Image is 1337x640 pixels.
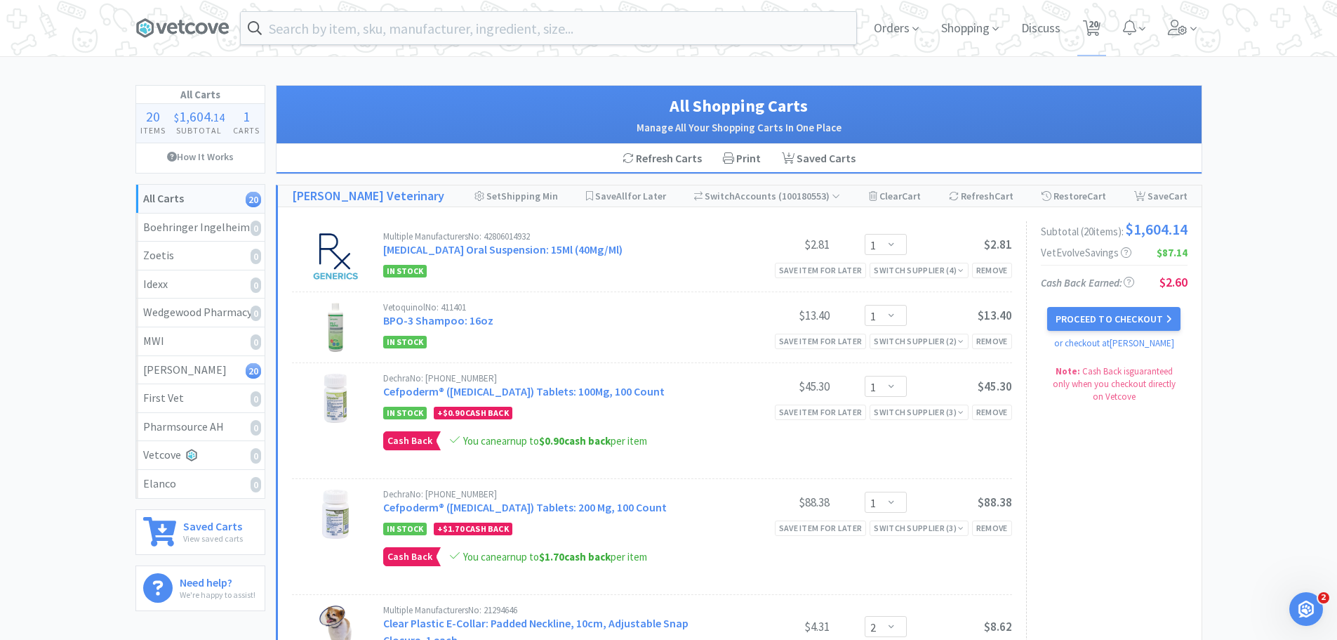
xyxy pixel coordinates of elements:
[612,144,712,174] div: Refresh Carts
[136,86,265,104] h1: All Carts
[136,356,265,385] a: [PERSON_NAME]20
[170,124,229,137] h4: Subtotal
[771,144,866,174] a: Saved Carts
[595,190,666,202] span: Save for Later
[143,218,258,237] div: Boehringer Ingelheim
[143,191,184,205] strong: All Carts
[1056,365,1080,377] strong: Note:
[246,192,261,207] i: 20
[443,523,464,534] span: $1.70
[705,190,735,202] span: Switch
[136,143,265,170] a: How It Works
[463,550,647,563] span: You can earn up to per item
[539,434,611,448] strong: cash back
[136,124,170,137] h4: Items
[213,110,225,124] span: 14
[1125,221,1188,237] span: $1,604.14
[1318,592,1329,603] span: 2
[174,110,179,124] span: $
[972,263,1012,277] div: Remove
[311,232,360,281] img: 4c10e5574f8241869e8b3acf8cd7d35e_432922.jpeg
[1087,190,1106,202] span: Cart
[1047,307,1180,331] button: Proceed to Checkout
[143,275,258,294] div: Idexx
[251,306,261,321] i: 0
[179,107,211,125] span: 1,604
[724,618,830,635] div: $4.31
[724,378,830,395] div: $45.30
[143,475,258,493] div: Elanco
[383,606,724,615] div: Multiple Manufacturers No: 21294646
[136,270,265,299] a: Idexx0
[1041,221,1188,237] div: Subtotal ( 20 item s ):
[775,405,867,419] div: Save item for later
[143,332,258,351] div: MWI
[474,185,558,207] div: Shipping Min
[978,308,1012,323] span: $13.40
[311,303,360,352] img: cbadf060dcb544c485c23883689399e6_76292.jpeg
[143,303,258,322] div: Wedgewood Pharmacy
[383,265,427,277] span: In Stock
[874,263,964,277] div: Switch Supplier ( 4 )
[1053,365,1176,403] span: Cash Back is guaranteed only when you checkout directly on Vetcove
[135,509,265,555] a: Saved CartsView saved carts
[243,107,250,125] span: 1
[291,119,1188,136] h2: Manage All Your Shopping Carts In One Place
[434,407,512,419] div: + Cash Back
[136,413,265,442] a: Pharmsource AH0
[136,384,265,413] a: First Vet0
[311,490,360,539] img: 8332268b570b4204b7cb756d39661ba8_310972.jpeg
[724,236,830,253] div: $2.81
[383,523,427,535] span: In Stock
[251,420,261,436] i: 0
[183,517,243,532] h6: Saved Carts
[1054,337,1174,349] a: or checkout at [PERSON_NAME]
[383,303,724,312] div: Vetoquinol No: 411401
[443,407,464,418] span: $0.90
[1157,247,1188,258] span: $87.14
[136,185,265,214] a: All Carts20
[972,521,1012,535] div: Remove
[383,407,427,419] span: In Stock
[434,523,512,535] div: + Cash Back
[1159,274,1188,290] span: $2.60
[949,185,1013,207] div: Refresh
[1041,247,1131,258] span: VetEvolve Savings
[143,389,258,407] div: First Vet
[180,573,255,588] h6: Need help?
[775,263,867,277] div: Save item for later
[902,190,921,202] span: Cart
[143,361,258,379] div: [PERSON_NAME]
[874,334,964,348] div: Switch Supplier ( 2 )
[246,363,261,379] i: 20
[984,237,1012,252] span: $2.81
[251,391,261,407] i: 0
[383,374,724,383] div: Dechra No: [PHONE_NUMBER]
[183,532,243,545] p: View saved carts
[251,448,261,464] i: 0
[146,107,160,125] span: 20
[384,548,436,566] span: Cash Back
[291,93,1188,119] h1: All Shopping Carts
[539,434,564,448] span: $0.90
[229,124,264,137] h4: Carts
[170,110,229,124] div: .
[724,494,830,511] div: $88.38
[1077,24,1106,37] a: 20
[775,334,867,348] div: Save item for later
[1169,190,1188,202] span: Cart
[616,190,627,202] span: All
[775,521,867,535] div: Save item for later
[486,190,501,202] span: Set
[874,405,964,419] div: Switch Supplier ( 3 )
[712,144,771,174] div: Print
[251,221,261,236] i: 0
[251,249,261,264] i: 0
[1042,185,1106,207] div: Restore
[874,521,964,535] div: Switch Supplier ( 3 )
[539,550,611,563] strong: cash back
[972,405,1012,419] div: Remove
[292,186,444,207] h1: [PERSON_NAME] Veterinary
[251,277,261,293] i: 0
[995,190,1013,202] span: Cart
